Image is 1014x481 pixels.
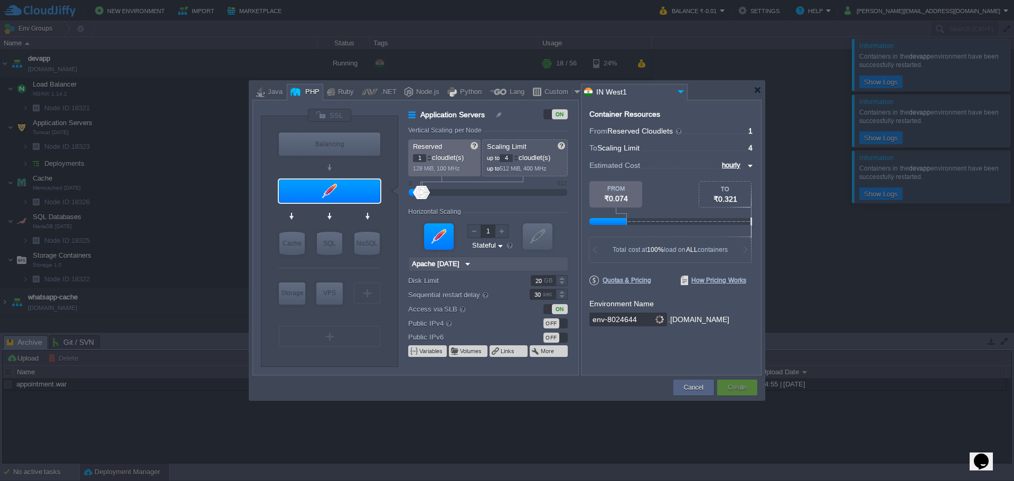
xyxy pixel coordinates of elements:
div: Lang [506,84,524,100]
div: Java [265,84,283,100]
button: Cancel [684,382,703,393]
iframe: chat widget [970,439,1003,470]
span: Estimated Cost [589,159,640,171]
label: Environment Name [589,299,654,308]
div: Python [457,84,482,100]
span: 512 MiB, 400 MHz [500,165,547,172]
span: Quotas & Pricing [589,276,651,285]
span: up to [487,155,500,161]
button: More [541,347,555,355]
div: ON [552,109,568,119]
span: Reserved [413,143,442,150]
div: FROM [589,185,642,192]
div: OFF [543,318,559,328]
span: ₹0.321 [713,195,737,203]
span: 4 [748,144,753,152]
p: cloudlet(s) [413,151,477,162]
div: Storage Containers [279,282,305,305]
div: Elastic VPS [316,282,343,305]
span: Scaling Limit [597,144,640,152]
div: SQL Databases [317,232,342,255]
div: Balancing [279,133,380,156]
div: GB [544,276,555,286]
span: How Pricing Works [681,276,746,285]
div: Custom [541,84,572,100]
button: Create [728,382,747,393]
div: .NET [378,84,397,100]
div: Application Servers [279,180,380,203]
div: NoSQL [354,232,380,255]
p: cloudlet(s) [487,151,564,162]
div: Container Resources [589,110,660,118]
span: Reserved Cloudlets [607,127,683,135]
span: From [589,127,607,135]
label: Public IPv6 [408,332,515,343]
div: 0 [409,180,412,186]
div: 512 [557,180,567,186]
label: Access via SLB [408,303,515,315]
div: .[DOMAIN_NAME] [668,313,729,327]
div: Node.js [413,84,439,100]
span: Scaling Limit [487,143,527,150]
span: up to [487,165,500,172]
div: SQL [317,232,342,255]
button: Links [501,347,515,355]
div: Cache [279,232,305,255]
div: Create New Layer [354,282,380,304]
div: Load Balancer [279,133,380,156]
div: VPS [316,282,343,304]
label: Public IPv4 [408,317,515,329]
span: To [589,144,597,152]
label: Sequential restart delay [408,289,515,300]
div: TO [699,186,751,192]
div: ON [552,304,568,314]
span: ₹0.074 [604,194,628,203]
label: Disk Limit [408,275,515,286]
div: OFF [543,333,559,343]
div: NoSQL Databases [354,232,380,255]
div: Ruby [335,84,354,100]
div: sec [543,289,555,299]
div: Create New Layer [279,326,380,347]
div: Storage [279,282,305,304]
div: Horizontal Scaling [408,208,464,215]
button: Variables [419,347,444,355]
span: 1 [748,127,753,135]
div: PHP [302,84,320,100]
div: Vertical Scaling per Node [408,127,484,134]
span: 128 MiB, 100 MHz [413,165,460,172]
button: Volumes [460,347,483,355]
